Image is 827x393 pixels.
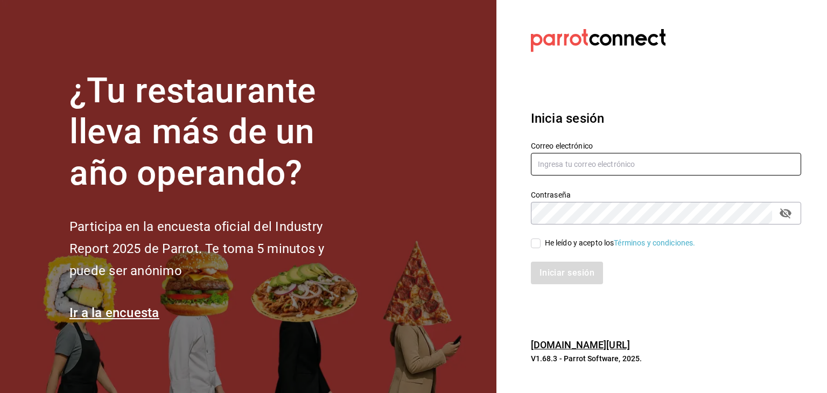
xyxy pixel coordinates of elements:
[614,238,695,247] a: Términos y condiciones.
[545,237,696,249] div: He leído y acepto los
[69,216,360,282] h2: Participa en la encuesta oficial del Industry Report 2025 de Parrot. Te toma 5 minutos y puede se...
[531,353,801,364] p: V1.68.3 - Parrot Software, 2025.
[69,305,159,320] a: Ir a la encuesta
[531,142,801,149] label: Correo electrónico
[776,204,795,222] button: passwordField
[69,71,360,194] h1: ¿Tu restaurante lleva más de un año operando?
[531,109,801,128] h3: Inicia sesión
[531,191,801,198] label: Contraseña
[531,339,630,350] a: [DOMAIN_NAME][URL]
[531,153,801,176] input: Ingresa tu correo electrónico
